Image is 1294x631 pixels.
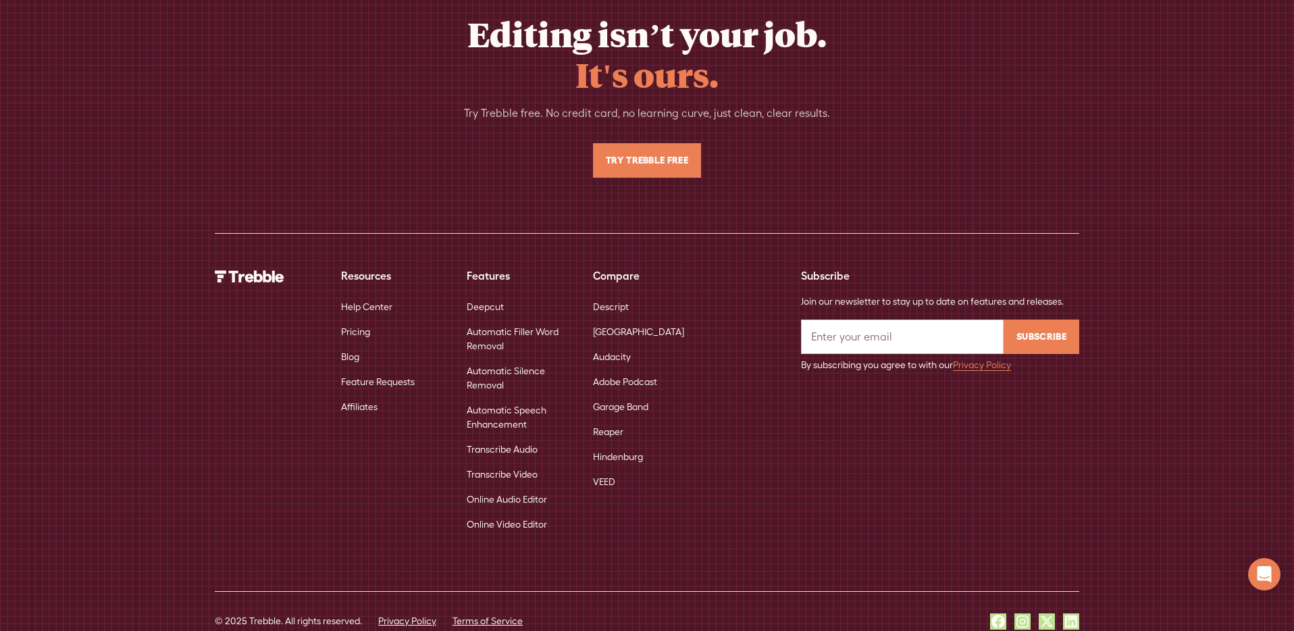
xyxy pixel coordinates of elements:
div: Subscribe [801,268,1079,284]
a: Privacy Policy [953,359,1011,370]
a: Hindenburg [593,445,643,470]
a: Privacy Policy [378,614,436,628]
a: [GEOGRAPHIC_DATA] [593,320,684,345]
div: Try Trebble free. No credit card, no learning curve, just clean, clear results. [464,105,830,122]
a: Try Trebble Free [593,143,701,178]
a: Online Video Editor [467,512,547,537]
a: Transcribe Audio [467,437,538,462]
a: Affiliates [341,395,378,420]
a: Garage Band [593,395,648,420]
input: Enter your email [801,320,1004,354]
div: Open Intercom Messenger [1248,558,1280,590]
a: VEED [593,470,615,495]
form: Email Form [801,320,1079,372]
a: Terms of Service [452,614,523,628]
div: © 2025 Trebble. All rights reserved. [215,614,362,628]
a: Help Center [341,295,392,320]
a: Feature Requests [341,370,415,395]
a: Deepcut [467,295,504,320]
a: Automatic Silence Removal [467,359,571,398]
a: Audacity [593,345,631,370]
a: Descript [593,295,629,320]
div: Compare [593,268,698,284]
a: Automatic Filler Word Removal [467,320,571,359]
div: Features [467,268,571,284]
input: Subscribe [1004,320,1079,354]
a: Adobe Podcast [593,370,657,395]
a: Reaper [593,420,623,445]
a: Transcribe Video [467,462,538,487]
a: Automatic Speech Enhancement [467,398,571,437]
a: Blog [341,345,359,370]
h2: Editing isn’t your job. [467,14,827,95]
div: Resources [341,268,446,284]
div: Join our newsletter to stay up to date on features and releases. [801,295,1079,309]
span: It's ours. [575,52,719,97]
div: By subscribing you agree to with our [801,358,1079,372]
img: Trebble Logo - AI Podcast Editor [215,270,284,282]
a: Pricing [341,320,370,345]
a: Online Audio Editor [467,487,547,512]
